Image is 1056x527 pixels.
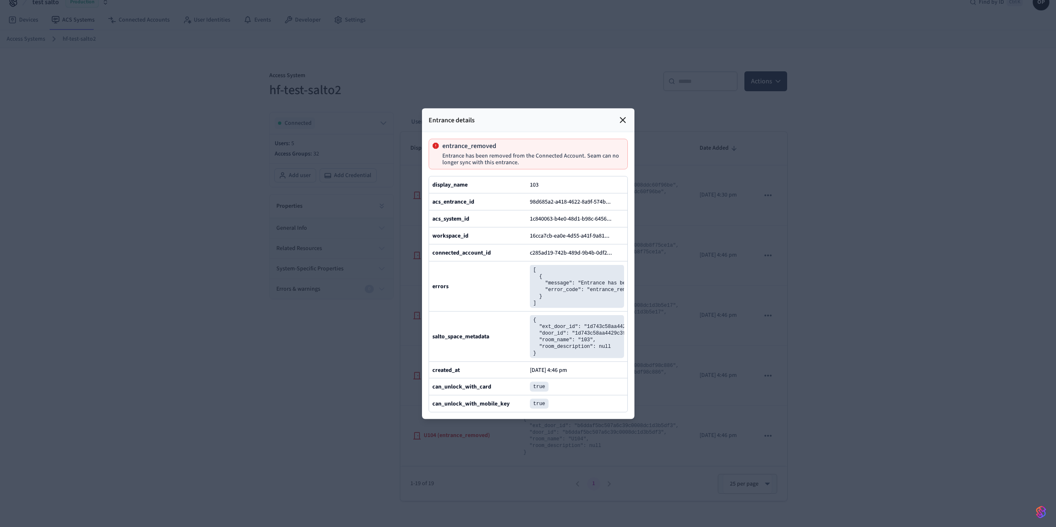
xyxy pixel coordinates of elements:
b: errors [432,282,449,290]
b: acs_entrance_id [432,197,474,206]
b: salto_space_metadata [432,332,489,340]
pre: true [530,381,549,391]
button: 16cca7cb-ea0e-4d55-a41f-9a81... [528,231,618,240]
p: Entrance has been removed from the Connected Account. Seam can no longer sync with this entrance. [442,152,621,165]
b: can_unlock_with_card [432,382,491,391]
b: workspace_id [432,231,468,240]
b: display_name [432,180,468,189]
p: Entrance details [429,115,475,125]
img: SeamLogoGradient.69752ec5.svg [1036,505,1046,519]
b: created_at [432,366,460,374]
p: entrance_removed [442,142,621,149]
b: connected_account_id [432,248,491,257]
p: [DATE] 4:46 pm [530,367,567,373]
span: 103 [530,180,539,189]
button: 1c840063-b4e0-48d1-b98c-6456... [528,214,620,223]
pre: [ { "message": "Entrance has been removed from the Connected Account. Seam can no longer sync wit... [530,265,624,308]
b: acs_system_id [432,214,469,223]
button: 98d685a2-a418-4622-8a9f-574b... [528,197,619,206]
b: can_unlock_with_mobile_key [432,399,510,408]
pre: true [530,398,549,408]
button: c285ad19-742b-489d-9b4b-0df2... [528,248,620,257]
pre: { "ext_door_id": "1d743c58aa4429c3f90008db25813de0", "door_id": "1d743c58aa4429c3f90008db25813de0... [530,315,624,358]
